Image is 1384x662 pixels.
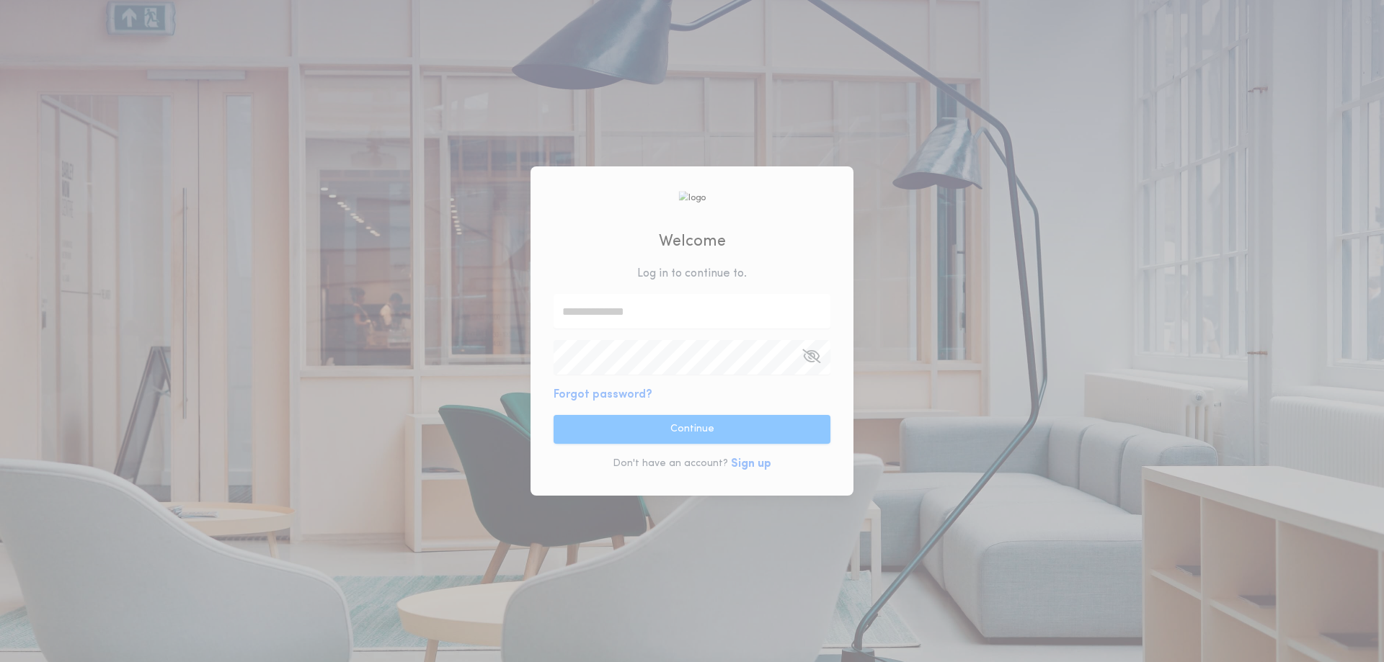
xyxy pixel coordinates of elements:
button: Forgot password? [554,386,652,403]
p: Log in to continue to . [637,265,747,282]
img: logo [678,191,706,205]
h2: Welcome [659,230,726,254]
p: Don't have an account? [613,457,728,471]
button: Sign up [731,455,771,473]
button: Continue [554,415,830,444]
